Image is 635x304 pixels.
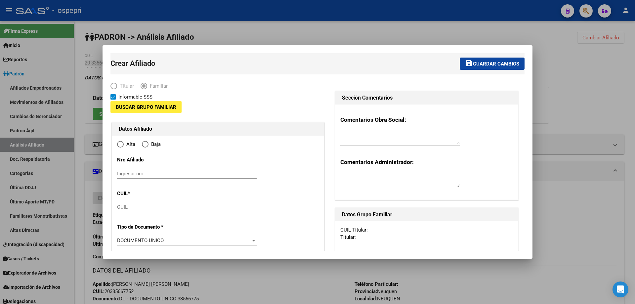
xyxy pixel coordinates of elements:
[119,125,317,133] h1: Datos Afiliado
[460,58,525,70] button: Guardar cambios
[465,59,473,67] mat-icon: save
[117,223,178,231] p: Tipo de Documento *
[117,82,134,90] span: Titular
[117,238,164,243] span: DOCUMENTO UNICO
[117,190,178,197] p: CUIL
[473,61,519,67] span: Guardar cambios
[116,104,176,110] span: Buscar Grupo Familiar
[110,101,182,113] button: Buscar Grupo Familiar
[342,211,512,219] h1: Datos Grupo Familiar
[124,141,135,148] span: Alta
[147,82,168,90] span: Familiar
[110,59,155,67] span: Crear Afiliado
[342,94,512,102] h1: Sección Comentarios
[117,143,167,149] mat-radio-group: Elija una opción
[340,226,513,241] div: CUIL Titular: Titular:
[148,141,161,148] span: Baja
[340,158,513,166] h3: Comentarios Administrador:
[110,84,174,90] mat-radio-group: Elija una opción
[117,156,178,164] p: Nro Afiliado
[118,93,152,101] span: Informable SSS
[613,282,628,297] div: Open Intercom Messenger
[340,115,513,124] h3: Comentarios Obra Social:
